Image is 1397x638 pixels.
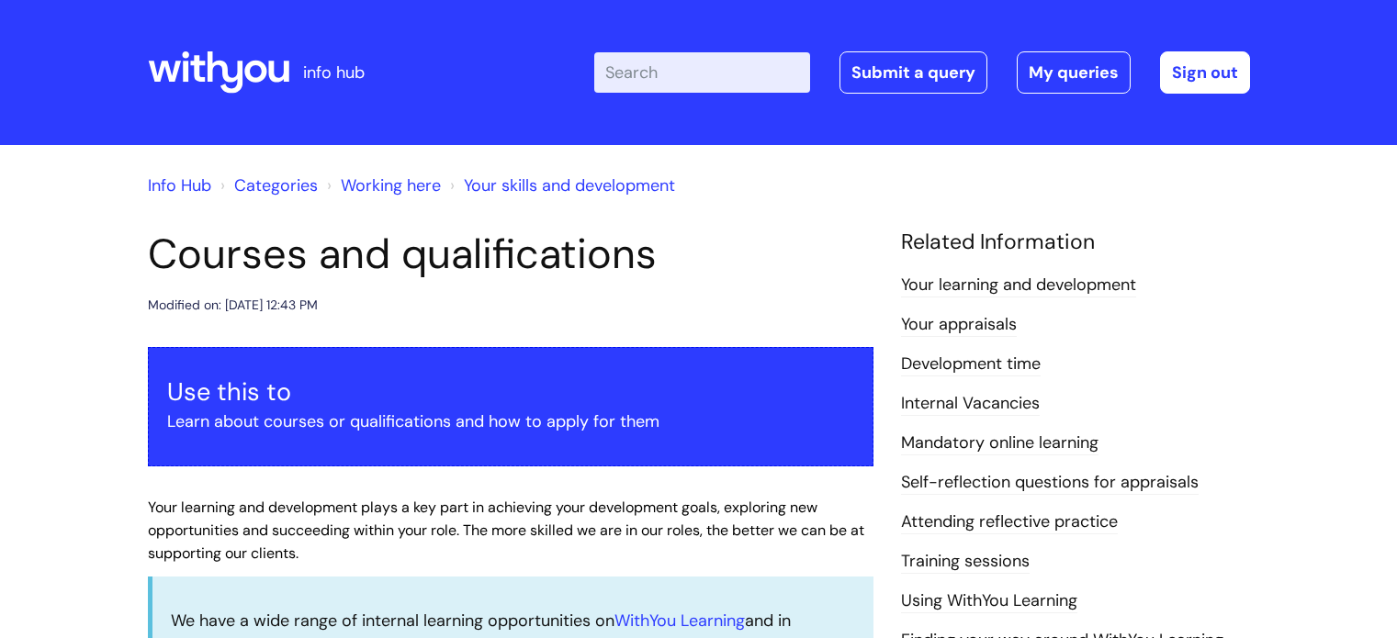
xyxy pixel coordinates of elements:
[901,589,1077,613] a: Using WithYou Learning
[901,431,1098,455] a: Mandatory online learning
[234,174,318,196] a: Categories
[901,229,1250,255] h4: Related Information
[1160,51,1250,94] a: Sign out
[167,377,854,407] h3: Use this to
[167,407,854,436] p: Learn about courses or qualifications and how to apply for them
[901,550,1030,574] a: Training sessions
[901,471,1199,495] a: Self-reflection questions for appraisals
[464,174,675,196] a: Your skills and development
[594,51,1250,94] div: | -
[901,392,1040,416] a: Internal Vacancies
[341,174,441,196] a: Working here
[148,498,864,563] span: Your learning and development plays a key part in achieving your development goals, exploring new...
[148,294,318,317] div: Modified on: [DATE] 12:43 PM
[614,610,745,632] a: WithYou Learning
[322,171,441,200] li: Working here
[1017,51,1131,94] a: My queries
[901,510,1118,534] a: Attending reflective practice
[216,171,318,200] li: Solution home
[148,229,873,279] h1: Courses and qualifications
[901,313,1017,337] a: Your appraisals
[594,52,810,93] input: Search
[148,174,211,196] a: Info Hub
[901,274,1136,297] a: Your learning and development
[445,171,675,200] li: Your skills and development
[901,353,1041,376] a: Development time
[303,58,365,87] p: info hub
[839,51,987,94] a: Submit a query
